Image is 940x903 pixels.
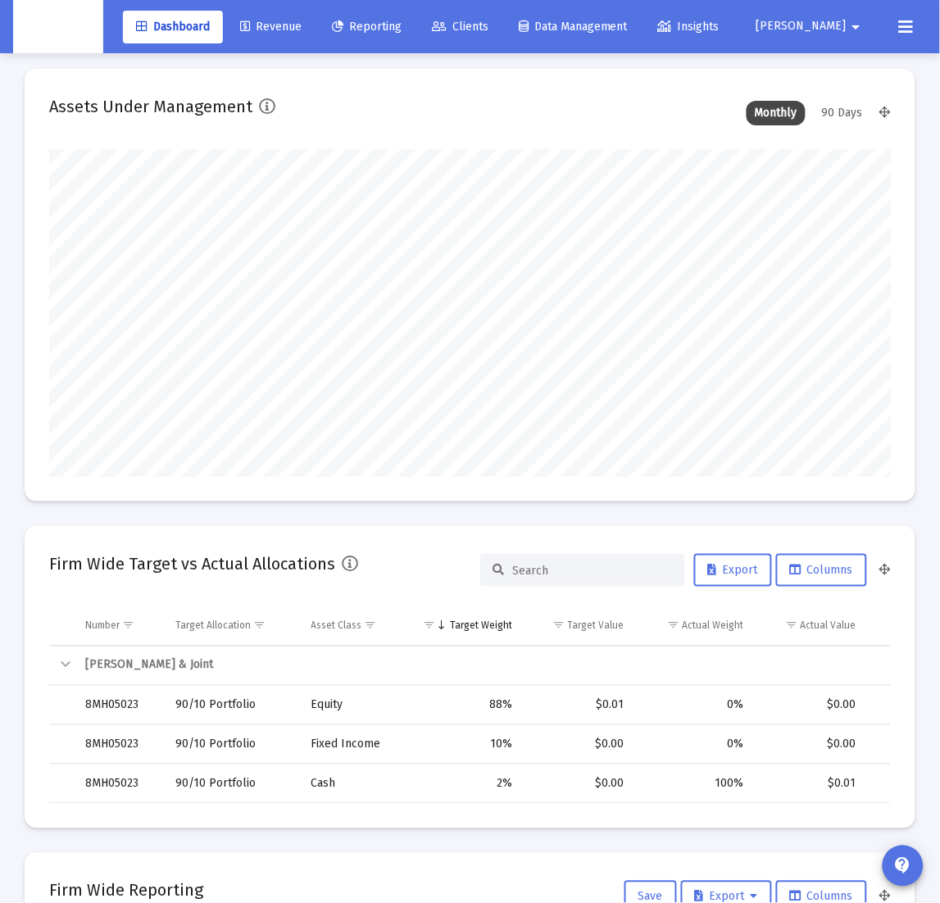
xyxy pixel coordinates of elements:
[790,563,853,577] span: Columns
[300,765,405,804] td: Cash
[49,93,252,120] h2: Assets Under Management
[756,20,847,34] span: [PERSON_NAME]
[123,11,223,43] a: Dashboard
[814,101,871,125] div: 90 Days
[785,619,797,632] span: Show filter options for column 'Actual Value'
[636,606,756,646] td: Column Actual Weight
[319,11,415,43] a: Reporting
[645,11,733,43] a: Insights
[800,619,856,633] div: Actual Value
[122,619,134,632] span: Show filter options for column 'Number'
[405,606,524,646] td: Column Target Weight
[164,606,300,646] td: Column Target Allocation
[667,619,679,632] span: Show filter options for column 'Actual Weight'
[227,11,315,43] a: Revenue
[658,20,720,34] span: Insights
[647,776,744,792] div: 100%
[253,619,266,632] span: Show filter options for column 'Target Allocation'
[332,20,402,34] span: Reporting
[535,737,624,753] div: $0.00
[747,101,806,125] div: Monthly
[647,697,744,714] div: 0%
[419,11,502,43] a: Clients
[136,20,210,34] span: Dashboard
[74,606,164,646] td: Column Number
[85,619,120,633] div: Number
[893,856,913,876] mat-icon: contact_support
[776,554,867,587] button: Columns
[240,20,302,34] span: Revenue
[647,737,744,753] div: 0%
[49,551,335,577] h2: Firm Wide Target vs Actual Allocations
[175,619,251,633] div: Target Allocation
[300,686,405,725] td: Equity
[432,20,488,34] span: Clients
[164,686,300,725] td: 90/10 Portfolio
[311,619,362,633] div: Asset Class
[766,776,856,792] div: $0.01
[766,737,856,753] div: $0.00
[708,563,758,577] span: Export
[682,619,743,633] div: Actual Weight
[553,619,565,632] span: Show filter options for column 'Target Value'
[450,619,512,633] div: Target Weight
[300,725,405,765] td: Fixed Income
[49,606,891,804] div: Data grid
[416,697,512,714] div: 88%
[74,765,164,804] td: 8MH05023
[755,606,867,646] td: Column Actual Value
[416,737,512,753] div: 10%
[416,776,512,792] div: 2%
[164,725,300,765] td: 90/10 Portfolio
[524,606,635,646] td: Column Target Value
[74,686,164,725] td: 8MH05023
[766,697,856,714] div: $0.00
[74,725,164,765] td: 8MH05023
[694,554,772,587] button: Export
[568,619,624,633] div: Target Value
[49,647,74,686] td: Collapse
[519,20,628,34] span: Data Management
[365,619,377,632] span: Show filter options for column 'Asset Class'
[512,564,673,578] input: Search
[847,11,866,43] mat-icon: arrow_drop_down
[737,10,886,43] button: [PERSON_NAME]
[300,606,405,646] td: Column Asset Class
[506,11,641,43] a: Data Management
[25,11,91,43] img: Dashboard
[423,619,435,632] span: Show filter options for column 'Target Weight'
[535,697,624,714] div: $0.01
[164,765,300,804] td: 90/10 Portfolio
[535,776,624,792] div: $0.00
